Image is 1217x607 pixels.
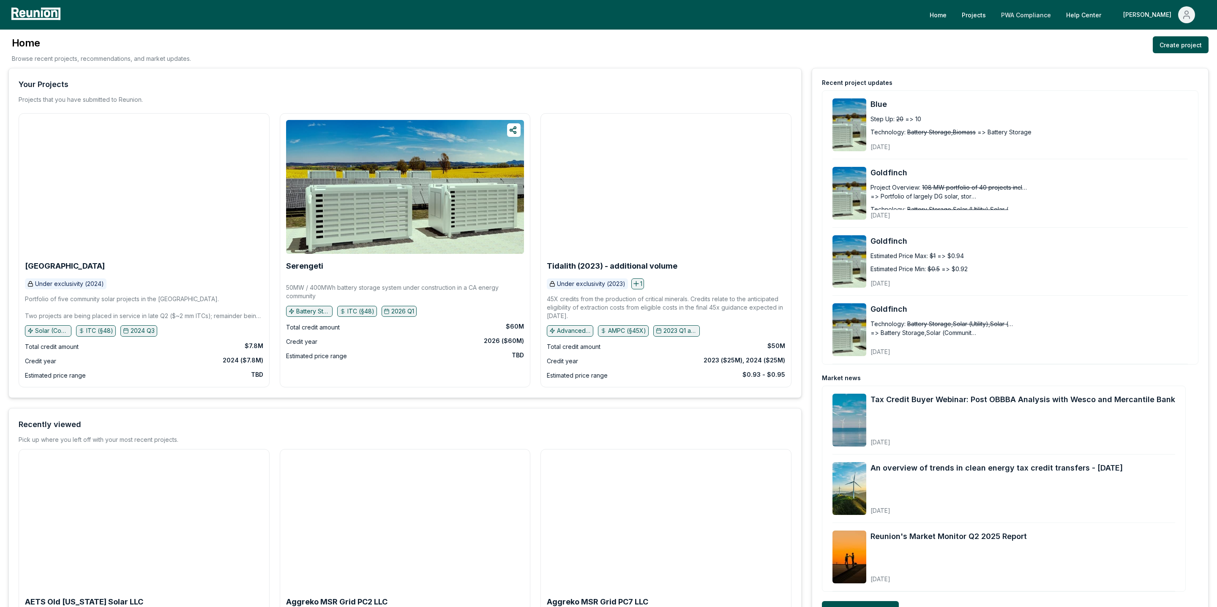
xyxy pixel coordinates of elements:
[547,262,677,270] a: Tidalith (2023) - additional volume
[822,374,861,382] div: Market news
[286,337,317,347] div: Credit year
[547,598,648,606] a: Aggreko MSR Grid PC7 LLC
[663,327,697,335] p: 2023 Q1 and earlier
[870,98,1188,110] a: Blue
[25,598,143,606] a: AETS Old [US_STATE] Solar LLC
[832,394,866,446] a: Tax Credit Buyer Webinar: Post OBBBA Analysis with Wesco and Mercantile Bank
[382,306,417,317] button: 2026 Q1
[484,337,524,345] div: 2026 ($60M)
[870,264,926,273] div: Estimated Price Min:
[870,167,1188,179] a: Goldfinch
[19,95,143,104] p: Projects that you have submitted to Reunion.
[896,114,903,123] span: 20
[930,251,936,260] span: $1
[870,273,1008,288] div: [DATE]
[870,394,1175,406] h5: Tax Credit Buyer Webinar: Post OBBBA Analysis with Wesco and Mercantile Bank
[557,280,625,288] p: Under exclusivity (2023)
[286,597,387,606] b: Aggreko MSR Grid PC2 LLC
[870,531,1027,542] a: Reunion's Market Monitor Q2 2025 Report
[557,327,591,335] p: Advanced manufacturing
[286,456,524,590] img: Aggreko MSR Grid PC2 LLC
[907,128,976,136] span: Battery Storage,Biomass
[286,262,323,270] a: Serengeti
[870,341,1008,356] div: [DATE]
[286,120,524,254] img: Serengeti
[547,456,785,590] img: Aggreko MSR Grid PC7 LLC
[870,303,1188,315] a: Goldfinch
[832,235,866,288] a: Goldfinch
[832,531,866,583] img: Reunion's Market Monitor Q2 2025 Report
[1153,36,1209,53] a: Create project
[25,261,105,270] b: [GEOGRAPHIC_DATA]
[35,280,104,288] p: Under exclusivity (2024)
[25,342,79,352] div: Total credit amount
[547,295,785,320] p: 45X credits from the production of critical minerals. Credits relate to the anticipated eligibili...
[870,114,895,123] div: Step Up:
[547,370,608,381] div: Estimated price range
[923,6,1209,23] nav: Main
[704,356,785,365] div: 2023 ($25M), 2024 ($25M)
[286,351,347,361] div: Estimated price range
[870,205,1008,220] div: [DATE]
[223,356,263,365] div: 2024 ($7.8M)
[547,261,677,270] b: Tidalith (2023) - additional volume
[391,307,414,316] p: 2026 Q1
[245,342,263,350] div: $7.8M
[653,325,700,336] button: 2023 Q1 and earlier
[86,327,113,335] p: ITC (§48)
[347,307,374,316] p: ITC (§48)
[25,325,71,336] button: Solar (Community)
[547,356,578,366] div: Credit year
[870,251,928,260] div: Estimated Price Max:
[832,98,866,151] img: Blue
[928,264,940,273] span: $0.5
[120,325,157,336] button: 2024 Q3
[547,342,600,352] div: Total credit amount
[941,264,968,273] span: => $0.92
[870,328,976,337] span: => Battery Storage,Solar (Community),Solar (Utility),Solar (C&I)
[1059,6,1108,23] a: Help Center
[25,370,86,381] div: Estimated price range
[547,120,785,254] img: Tidalith (2023) - additional volume
[547,597,648,606] b: Aggreko MSR Grid PC7 LLC
[12,54,191,63] p: Browse recent projects, recommendations, and market updates.
[870,462,1123,474] a: An overview of trends in clean energy tax credit transfers - [DATE]
[19,436,178,444] div: Pick up where you left off with your most recent projects.
[832,303,866,356] img: Goldfinch
[870,319,906,328] div: Technology:
[955,6,993,23] a: Projects
[1116,6,1202,23] button: [PERSON_NAME]
[870,128,906,136] div: Technology:
[286,306,333,317] button: Battery Storage
[25,456,263,590] img: AETS Old Michigan Solar LLC
[12,36,191,50] h3: Home
[131,327,155,335] p: 2024 Q3
[19,79,68,90] div: Your Projects
[251,370,263,379] div: TBD
[286,261,323,270] b: Serengeti
[870,192,976,201] span: => Portfolio of largely DG solar, storage, and solar + storage projects. ITC rate ranges from 30%...
[870,183,920,192] div: Project Overview:
[1123,6,1175,23] div: [PERSON_NAME]
[870,500,1123,515] div: [DATE]
[937,251,964,260] span: => $0.94
[742,370,785,379] div: $0.93 - $0.95
[25,120,263,254] img: Broad Peak
[832,167,866,220] img: Goldfinch
[977,128,1031,136] span: => Battery Storage
[631,278,644,289] button: 1
[286,598,387,606] a: Aggreko MSR Grid PC2 LLC
[923,6,953,23] a: Home
[870,235,1188,247] a: Goldfinch
[286,322,340,332] div: Total credit amount
[512,351,524,359] div: TBD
